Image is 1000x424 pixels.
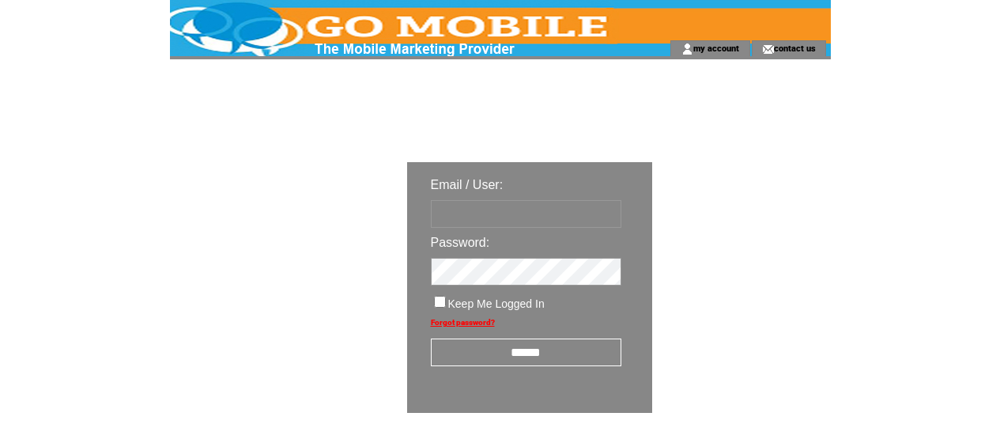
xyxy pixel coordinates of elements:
[681,43,693,55] img: account_icon.gif
[431,318,495,327] a: Forgot password?
[774,43,816,53] a: contact us
[448,297,545,310] span: Keep Me Logged In
[693,43,739,53] a: my account
[762,43,774,55] img: contact_us_icon.gif
[431,178,504,191] span: Email / User:
[431,236,490,249] span: Password:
